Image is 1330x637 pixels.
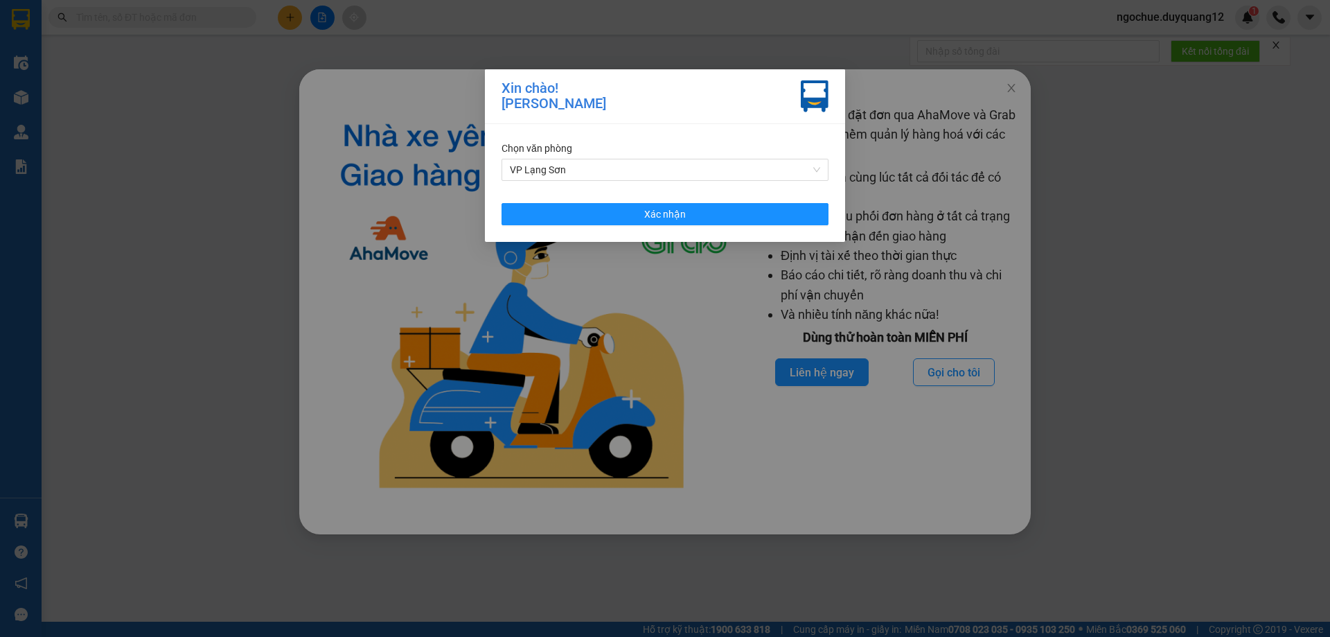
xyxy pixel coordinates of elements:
[502,203,828,225] button: Xác nhận
[801,80,828,112] img: vxr-icon
[502,80,606,112] div: Xin chào! [PERSON_NAME]
[502,141,828,156] div: Chọn văn phòng
[644,207,686,222] span: Xác nhận
[510,159,820,180] span: VP Lạng Sơn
